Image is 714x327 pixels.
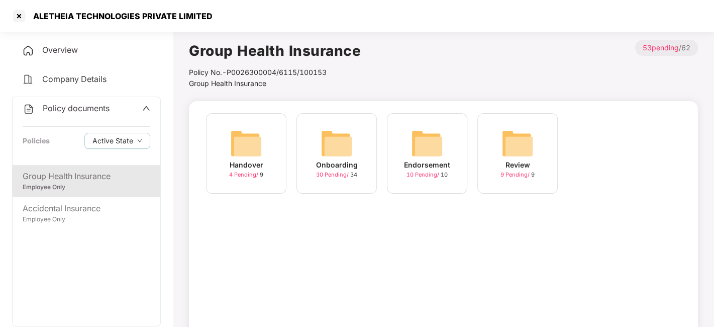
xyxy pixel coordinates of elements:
[635,40,698,56] p: / 62
[643,43,679,52] span: 53 pending
[316,171,350,178] span: 30 Pending /
[229,171,263,179] div: 9
[505,159,530,171] div: Review
[189,40,361,62] h1: Group Health Insurance
[404,159,450,171] div: Endorsement
[42,74,107,84] span: Company Details
[189,79,266,88] span: Group Health Insurance
[23,135,50,146] div: Policies
[230,127,262,159] img: svg+xml;base64,PHN2ZyB4bWxucz0iaHR0cDovL3d3dy53My5vcmcvMjAwMC9zdmciIHdpZHRoPSI2NCIgaGVpZ2h0PSI2NC...
[22,73,34,86] img: svg+xml;base64,PHN2ZyB4bWxucz0iaHR0cDovL3d3dy53My5vcmcvMjAwMC9zdmciIHdpZHRoPSIyNCIgaGVpZ2h0PSIyNC...
[406,171,441,178] span: 10 Pending /
[92,135,133,146] span: Active State
[500,171,531,178] span: 9 Pending /
[23,183,150,192] div: Employee Only
[84,133,150,149] button: Active Statedown
[229,171,260,178] span: 4 Pending /
[23,215,150,224] div: Employee Only
[23,202,150,215] div: Accidental Insurance
[23,103,35,115] img: svg+xml;base64,PHN2ZyB4bWxucz0iaHR0cDovL3d3dy53My5vcmcvMjAwMC9zdmciIHdpZHRoPSIyNCIgaGVpZ2h0PSIyNC...
[142,104,150,112] span: up
[42,45,78,55] span: Overview
[406,171,448,179] div: 10
[22,45,34,57] img: svg+xml;base64,PHN2ZyB4bWxucz0iaHR0cDovL3d3dy53My5vcmcvMjAwMC9zdmciIHdpZHRoPSIyNCIgaGVpZ2h0PSIyNC...
[137,138,142,144] span: down
[189,67,361,78] div: Policy No.- P0026300004/6115/100153
[43,103,110,113] span: Policy documents
[411,127,443,159] img: svg+xml;base64,PHN2ZyB4bWxucz0iaHR0cDovL3d3dy53My5vcmcvMjAwMC9zdmciIHdpZHRoPSI2NCIgaGVpZ2h0PSI2NC...
[501,127,534,159] img: svg+xml;base64,PHN2ZyB4bWxucz0iaHR0cDovL3d3dy53My5vcmcvMjAwMC9zdmciIHdpZHRoPSI2NCIgaGVpZ2h0PSI2NC...
[321,127,353,159] img: svg+xml;base64,PHN2ZyB4bWxucz0iaHR0cDovL3d3dy53My5vcmcvMjAwMC9zdmciIHdpZHRoPSI2NCIgaGVpZ2h0PSI2NC...
[316,159,358,171] div: Onboarding
[27,11,213,21] div: ALETHEIA TECHNOLOGIES PRIVATE LIMITED
[500,171,535,179] div: 9
[23,170,150,183] div: Group Health Insurance
[316,171,357,179] div: 34
[230,159,263,171] div: Handover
